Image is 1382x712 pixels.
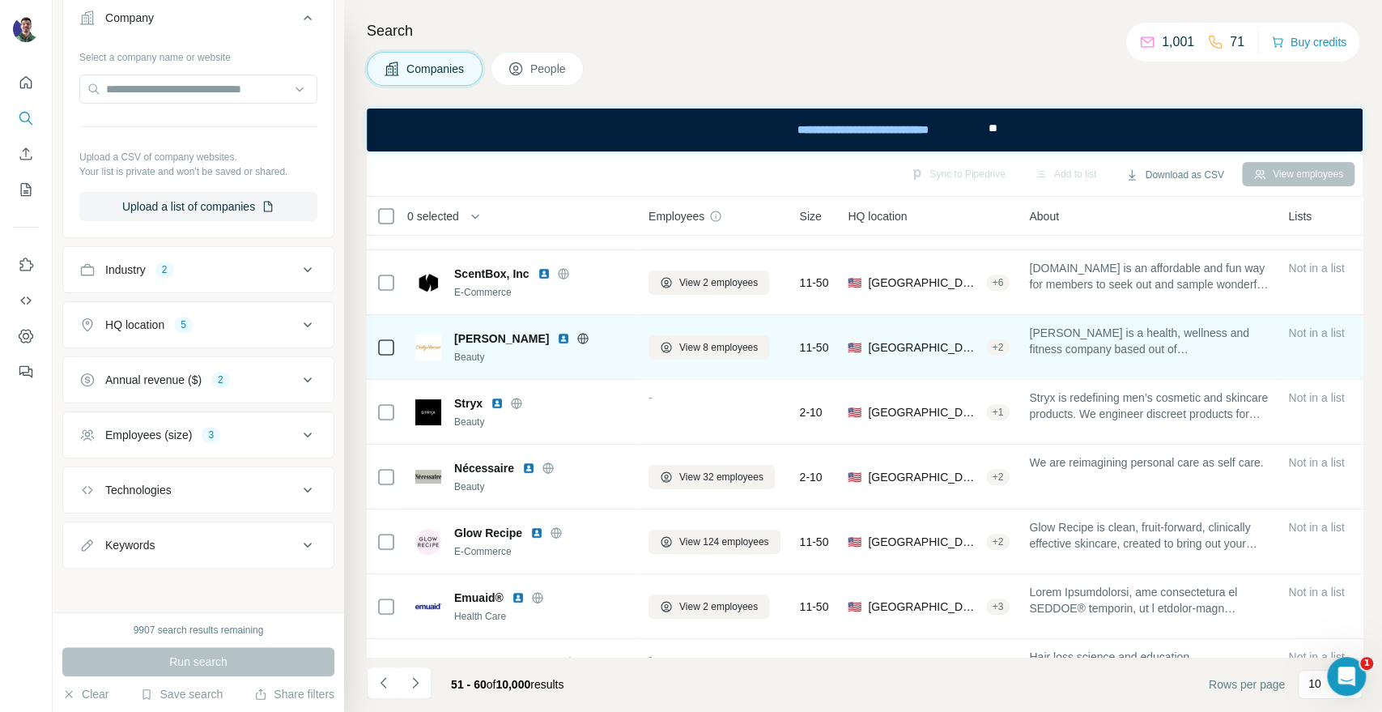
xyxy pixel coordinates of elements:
[530,527,543,539] img: LinkedIn logo
[79,44,317,65] div: Select a company name or website
[1308,676,1321,692] p: 10
[105,482,172,498] div: Technologies
[415,399,441,425] img: Logo of Stryx
[13,139,39,168] button: Enrich CSV
[848,469,861,485] span: 🇺🇸
[63,471,334,509] button: Technologies
[399,667,432,699] button: Navigate to next page
[538,267,551,280] img: LinkedIn logo
[63,526,334,565] button: Keywords
[415,603,441,609] img: Logo of Emuaid®
[367,109,1363,151] iframe: Banner
[63,360,334,399] button: Annual revenue ($)2
[105,317,164,333] div: HQ location
[174,318,193,332] div: 5
[407,208,459,224] span: 0 selected
[800,534,829,550] span: 11-50
[1288,262,1344,275] span: Not in a list
[454,480,629,494] div: Beauty
[1327,657,1366,696] iframe: Intercom live chat
[800,275,829,291] span: 11-50
[1288,326,1344,339] span: Not in a list
[648,271,769,295] button: View 2 employees
[105,427,192,443] div: Employees (size)
[1288,208,1312,224] span: Lists
[13,250,39,279] button: Use Surfe on LinkedIn
[406,61,466,77] span: Companies
[1029,454,1269,471] span: We are reimagining personal care as self care.
[79,150,317,164] p: Upload a CSV of company websites.
[800,208,822,224] span: Size
[13,286,39,315] button: Use Surfe API
[1162,32,1194,52] p: 1,001
[211,373,230,387] div: 2
[63,250,334,289] button: Industry2
[454,590,504,606] span: Emuaid®
[254,686,334,702] button: Share filters
[451,678,487,691] span: 51 - 60
[454,544,629,559] div: E-Commerce
[800,469,823,485] span: 2-10
[868,599,979,615] span: [GEOGRAPHIC_DATA], [US_STATE]
[1360,657,1373,670] span: 1
[13,322,39,351] button: Dashboard
[1288,391,1344,404] span: Not in a list
[1029,325,1269,357] span: [PERSON_NAME] is a health, wellness and fitness company based out of [STREET_ADDRESS][PERSON_NAME].
[648,595,769,619] button: View 2 employees
[487,678,496,691] span: of
[1029,584,1269,616] span: Lorem Ipsumdolorsi, ame consectetura el SEDDOE® temporin, ut l etdolor-magn aliquaen adm veniamqu...
[848,275,861,291] span: 🇺🇸
[530,61,568,77] span: People
[1288,586,1344,599] span: Not in a list
[62,686,108,702] button: Clear
[13,175,39,204] button: My lists
[415,470,441,484] img: Logo of Nécessaire
[454,654,555,671] span: Perfect Hair Health
[454,395,483,411] span: Stryx
[986,340,1010,355] div: + 2
[367,19,1363,42] h4: Search
[105,537,155,553] div: Keywords
[679,340,758,355] span: View 8 employees
[155,262,174,277] div: 2
[648,208,704,224] span: Employees
[454,285,629,300] div: E-Commerce
[105,372,202,388] div: Annual revenue ($)
[868,404,979,420] span: [GEOGRAPHIC_DATA], [US_STATE]
[800,404,823,420] span: 2-10
[454,525,522,541] span: Glow Recipe
[868,534,979,550] span: [GEOGRAPHIC_DATA], [US_STATE]
[557,332,570,345] img: LinkedIn logo
[868,469,979,485] span: [GEOGRAPHIC_DATA], [US_STATE]
[367,667,399,699] button: Navigate to previous page
[13,357,39,386] button: Feedback
[105,10,154,26] div: Company
[648,530,780,554] button: View 124 employees
[848,339,861,356] span: 🇺🇸
[1288,456,1344,469] span: Not in a list
[415,529,441,555] img: Logo of Glow Recipe
[800,339,829,356] span: 11-50
[1288,650,1344,663] span: Not in a list
[13,68,39,97] button: Quick start
[522,462,535,475] img: LinkedIn logo
[512,591,525,604] img: LinkedIn logo
[134,623,264,637] div: 9907 search results remaining
[1271,31,1346,53] button: Buy credits
[648,465,775,489] button: View 32 employees
[868,339,979,356] span: [GEOGRAPHIC_DATA], [PERSON_NAME][GEOGRAPHIC_DATA]
[679,275,758,290] span: View 2 employees
[140,686,223,702] button: Save search
[491,397,504,410] img: LinkedIn logo
[1288,521,1344,534] span: Not in a list
[454,415,629,429] div: Beauty
[454,350,629,365] div: Beauty
[1029,390,1269,422] span: Stryx is redefining men’s cosmetic and skincare products. We engineer discreet products for men, ...
[648,335,769,360] button: View 8 employees
[648,391,653,404] span: -
[13,16,39,42] img: Avatar
[1029,649,1269,665] span: Hair loss science and education
[986,470,1010,484] div: + 2
[454,460,514,476] span: Nécessaire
